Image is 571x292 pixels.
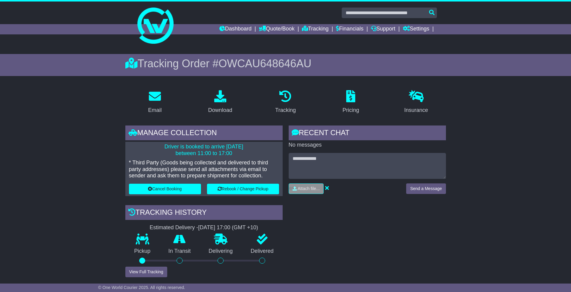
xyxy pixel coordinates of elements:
[218,57,311,70] span: OWCAU648646AU
[336,24,363,34] a: Financials
[148,106,162,114] div: Email
[371,24,395,34] a: Support
[406,183,446,194] button: Send a Message
[259,24,294,34] a: Quote/Book
[125,57,446,70] div: Tracking Order #
[125,125,283,142] div: Manage collection
[159,248,200,255] p: In Transit
[242,248,283,255] p: Delivered
[129,184,201,194] button: Cancel Booking
[289,125,446,142] div: RECENT CHAT
[204,88,236,116] a: Download
[125,267,167,277] button: View Full Tracking
[302,24,328,34] a: Tracking
[129,160,279,179] p: * Third Party (Goods being collected and delivered to third party addresses) please send all atta...
[98,285,185,290] span: © One World Courier 2025. All rights reserved.
[129,144,279,157] p: Driver is booked to arrive [DATE] between 11:00 to 17:00
[207,184,279,194] button: Rebook / Change Pickup
[125,224,283,231] div: Estimated Delivery -
[208,106,232,114] div: Download
[403,24,429,34] a: Settings
[125,248,160,255] p: Pickup
[343,106,359,114] div: Pricing
[400,88,432,116] a: Insurance
[144,88,165,116] a: Email
[198,224,258,231] div: [DATE] 17:00 (GMT +10)
[275,106,296,114] div: Tracking
[271,88,300,116] a: Tracking
[339,88,363,116] a: Pricing
[289,142,446,148] p: No messages
[219,24,252,34] a: Dashboard
[404,106,428,114] div: Insurance
[125,205,283,221] div: Tracking history
[200,248,242,255] p: Delivering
